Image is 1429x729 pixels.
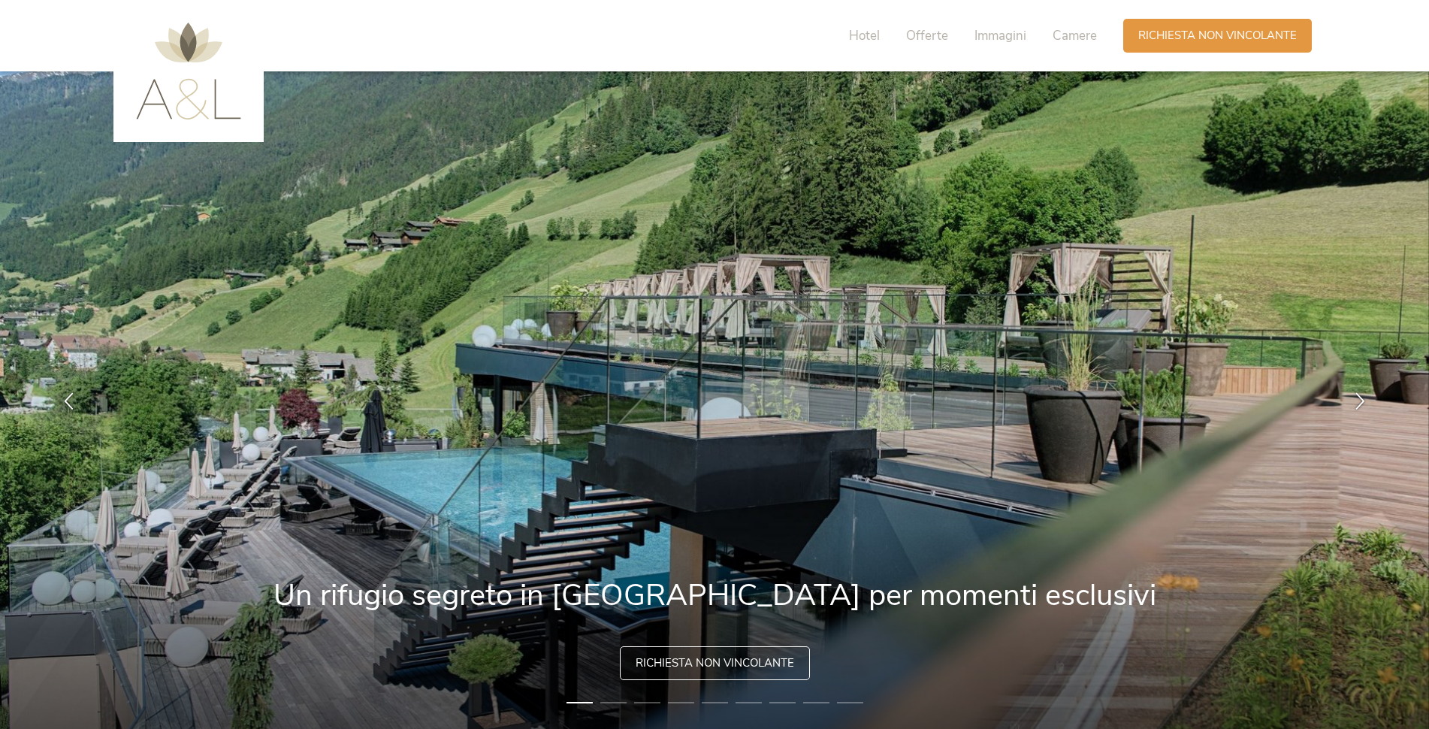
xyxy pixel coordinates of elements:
[1138,28,1297,44] span: Richiesta non vincolante
[1053,27,1097,44] span: Camere
[906,27,948,44] span: Offerte
[636,655,794,671] span: Richiesta non vincolante
[136,23,241,119] img: AMONTI & LUNARIS Wellnessresort
[974,27,1026,44] span: Immagini
[849,27,880,44] span: Hotel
